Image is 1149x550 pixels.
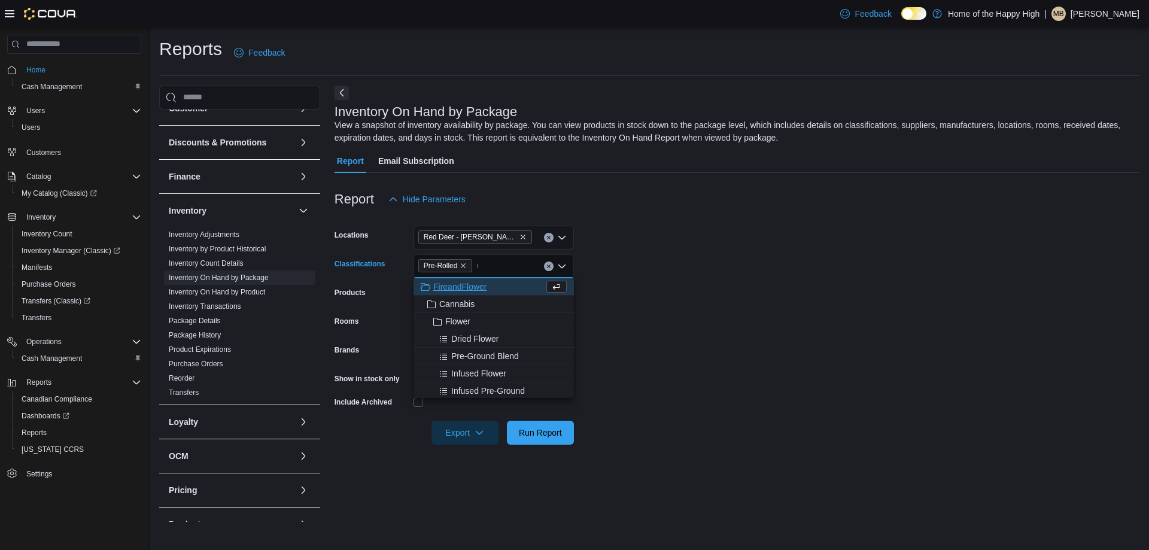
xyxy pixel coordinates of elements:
[22,279,76,289] span: Purchase Orders
[17,227,141,241] span: Inventory Count
[433,281,487,293] span: FireandFlower
[337,149,364,173] span: Report
[544,262,554,271] button: Clear input
[169,316,221,326] span: Package Details
[424,231,517,243] span: Red Deer - [PERSON_NAME] Place - Fire & Flower
[17,442,141,457] span: Washington CCRS
[169,484,197,496] h3: Pricing
[17,311,141,325] span: Transfers
[22,263,52,272] span: Manifests
[17,351,141,366] span: Cash Management
[2,102,146,119] button: Users
[12,119,146,136] button: Users
[26,337,62,347] span: Operations
[1044,7,1047,21] p: |
[431,421,498,445] button: Export
[22,394,92,404] span: Canadian Compliance
[22,313,51,323] span: Transfers
[451,350,519,362] span: Pre-Ground Blend
[451,333,498,345] span: Dried Flower
[22,82,82,92] span: Cash Management
[159,37,222,61] h1: Reports
[17,409,141,423] span: Dashboards
[169,288,265,296] a: Inventory On Hand by Product
[403,193,466,205] span: Hide Parameters
[439,298,475,310] span: Cannabis
[414,313,574,330] button: Flower
[384,187,470,211] button: Hide Parameters
[544,233,554,242] button: Clear input
[414,348,574,365] button: Pre-Ground Blend
[948,7,1039,21] p: Home of the Happy High
[1053,7,1064,21] span: MB
[378,149,454,173] span: Email Subscription
[835,2,896,26] a: Feedback
[169,259,244,268] span: Inventory Count Details
[17,186,141,200] span: My Catalog (Classic)
[24,8,77,20] img: Cova
[12,185,146,202] a: My Catalog (Classic)
[17,392,141,406] span: Canadian Compliance
[22,335,66,349] button: Operations
[460,262,467,269] button: Remove Pre-Rolled from selection in this group
[169,136,294,148] button: Discounts & Promotions
[17,442,89,457] a: [US_STATE] CCRS
[26,106,45,116] span: Users
[296,203,311,218] button: Inventory
[169,360,223,368] a: Purchase Orders
[169,205,206,217] h3: Inventory
[26,212,56,222] span: Inventory
[2,143,146,160] button: Customers
[22,229,72,239] span: Inventory Count
[335,192,374,206] h3: Report
[17,392,97,406] a: Canadian Compliance
[12,276,146,293] button: Purchase Orders
[17,244,125,258] a: Inventory Manager (Classic)
[17,120,141,135] span: Users
[169,244,266,254] span: Inventory by Product Historical
[2,209,146,226] button: Inventory
[169,171,200,183] h3: Finance
[169,484,294,496] button: Pricing
[335,345,359,355] label: Brands
[17,426,51,440] a: Reports
[7,56,141,513] nav: Complex example
[12,242,146,259] a: Inventory Manager (Classic)
[17,120,45,135] a: Users
[22,169,141,184] span: Catalog
[418,230,532,244] span: Red Deer - Bower Place - Fire & Flower
[418,259,473,272] span: Pre-Rolled
[12,78,146,95] button: Cash Management
[414,330,574,348] button: Dried Flower
[17,244,141,258] span: Inventory Manager (Classic)
[169,518,205,530] h3: Products
[557,233,567,242] button: Open list of options
[22,466,141,481] span: Settings
[335,230,369,240] label: Locations
[22,445,84,454] span: [US_STATE] CCRS
[414,278,574,296] button: FireandFlower
[12,293,146,309] a: Transfers (Classic)
[22,210,141,224] span: Inventory
[335,105,518,119] h3: Inventory On Hand by Package
[17,294,95,308] a: Transfers (Classic)
[169,388,199,397] a: Transfers
[169,245,266,253] a: Inventory by Product Historical
[169,230,239,239] a: Inventory Adjustments
[22,335,141,349] span: Operations
[2,333,146,350] button: Operations
[901,7,926,20] input: Dark Mode
[22,123,40,132] span: Users
[414,382,574,400] button: Infused Pre-Ground
[296,483,311,497] button: Pricing
[22,145,66,160] a: Customers
[22,246,120,256] span: Inventory Manager (Classic)
[557,262,567,271] button: Close list of options
[424,260,458,272] span: Pre-Rolled
[17,80,87,94] a: Cash Management
[169,205,294,217] button: Inventory
[169,274,269,282] a: Inventory On Hand by Package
